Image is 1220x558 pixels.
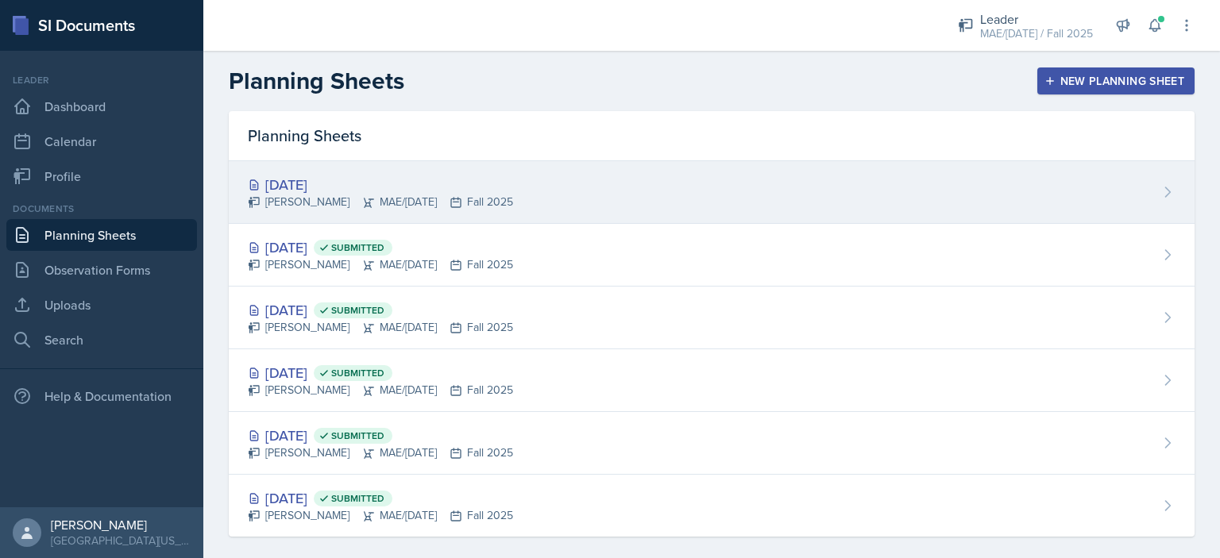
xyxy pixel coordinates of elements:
a: [DATE] Submitted [PERSON_NAME]MAE/[DATE]Fall 2025 [229,412,1195,475]
div: [PERSON_NAME] MAE/[DATE] Fall 2025 [248,194,513,210]
a: Dashboard [6,90,197,122]
div: [DATE] [248,299,513,321]
div: [PERSON_NAME] MAE/[DATE] Fall 2025 [248,256,513,273]
div: [PERSON_NAME] MAE/[DATE] Fall 2025 [248,382,513,398]
span: Submitted [331,241,384,254]
span: Submitted [331,304,384,317]
a: Calendar [6,125,197,157]
a: [DATE] Submitted [PERSON_NAME]MAE/[DATE]Fall 2025 [229,475,1195,537]
div: [DATE] [248,487,513,509]
h2: Planning Sheets [229,67,404,95]
div: Planning Sheets [229,111,1195,161]
a: [DATE] [PERSON_NAME]MAE/[DATE]Fall 2025 [229,161,1195,224]
span: Submitted [331,367,384,379]
div: [PERSON_NAME] MAE/[DATE] Fall 2025 [248,444,513,461]
a: Search [6,324,197,356]
div: [DATE] [248,237,513,258]
span: Submitted [331,429,384,442]
a: Uploads [6,289,197,321]
div: [DATE] [248,362,513,383]
div: [PERSON_NAME] MAE/[DATE] Fall 2025 [248,507,513,524]
span: Submitted [331,492,384,505]
div: New Planning Sheet [1048,75,1184,87]
a: [DATE] Submitted [PERSON_NAME]MAE/[DATE]Fall 2025 [229,287,1195,349]
div: Leader [6,73,197,87]
a: [DATE] Submitted [PERSON_NAME]MAE/[DATE]Fall 2025 [229,349,1195,412]
a: Planning Sheets [6,219,197,251]
div: Help & Documentation [6,380,197,412]
div: MAE/[DATE] / Fall 2025 [980,25,1093,42]
div: Documents [6,202,197,216]
a: Observation Forms [6,254,197,286]
div: [PERSON_NAME] MAE/[DATE] Fall 2025 [248,319,513,336]
div: [DATE] [248,174,513,195]
div: Leader [980,10,1093,29]
a: Profile [6,160,197,192]
button: New Planning Sheet [1037,67,1195,94]
a: [DATE] Submitted [PERSON_NAME]MAE/[DATE]Fall 2025 [229,224,1195,287]
div: [PERSON_NAME] [51,517,191,533]
div: [DATE] [248,425,513,446]
div: [GEOGRAPHIC_DATA][US_STATE] in [GEOGRAPHIC_DATA] [51,533,191,548]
